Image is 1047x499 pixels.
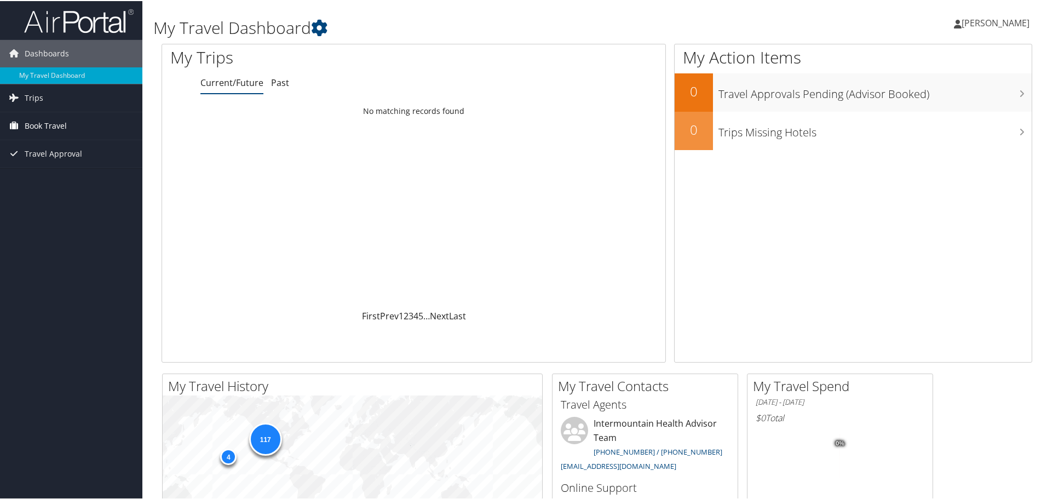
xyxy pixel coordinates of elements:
a: First [362,309,380,321]
a: 1 [399,309,404,321]
span: [PERSON_NAME] [962,16,1029,28]
h6: [DATE] - [DATE] [756,396,924,406]
span: Travel Approval [25,139,82,167]
a: 4 [413,309,418,321]
h3: Trips Missing Hotels [718,118,1032,139]
a: 5 [418,309,423,321]
span: Trips [25,83,43,111]
a: Prev [380,309,399,321]
span: Book Travel [25,111,67,139]
h2: My Travel History [168,376,542,394]
h3: Online Support [561,479,729,495]
h1: My Action Items [675,45,1032,68]
span: $0 [756,411,766,423]
a: 3 [409,309,413,321]
span: … [423,309,430,321]
a: 0Travel Approvals Pending (Advisor Booked) [675,72,1032,111]
a: Next [430,309,449,321]
h3: Travel Agents [561,396,729,411]
h1: My Trips [170,45,447,68]
td: No matching records found [162,100,665,120]
a: Past [271,76,289,88]
span: Dashboards [25,39,69,66]
h6: Total [756,411,924,423]
h2: 0 [675,81,713,100]
a: 2 [404,309,409,321]
h2: My Travel Contacts [558,376,738,394]
a: [EMAIL_ADDRESS][DOMAIN_NAME] [561,460,676,470]
a: [PHONE_NUMBER] / [PHONE_NUMBER] [594,446,722,456]
tspan: 0% [836,439,844,446]
a: Last [449,309,466,321]
div: 117 [249,422,281,455]
h2: My Travel Spend [753,376,933,394]
a: Current/Future [200,76,263,88]
h2: 0 [675,119,713,138]
a: [PERSON_NAME] [954,5,1040,38]
li: Intermountain Health Advisor Team [555,416,735,474]
div: 4 [220,448,237,464]
h3: Travel Approvals Pending (Advisor Booked) [718,80,1032,101]
h1: My Travel Dashboard [153,15,745,38]
img: airportal-logo.png [24,7,134,33]
a: 0Trips Missing Hotels [675,111,1032,149]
